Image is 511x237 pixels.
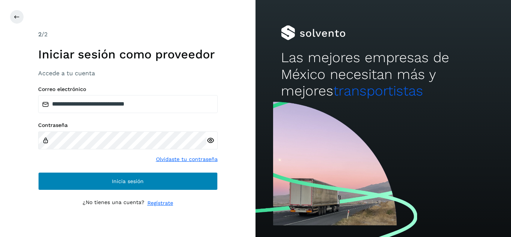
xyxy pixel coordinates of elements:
span: Inicia sesión [112,179,144,184]
a: Olvidaste tu contraseña [156,155,218,163]
span: 2 [38,31,42,38]
h3: Accede a tu cuenta [38,70,218,77]
label: Contraseña [38,122,218,128]
label: Correo electrónico [38,86,218,92]
p: ¿No tienes una cuenta? [83,199,144,207]
button: Inicia sesión [38,172,218,190]
h2: Las mejores empresas de México necesitan más y mejores [281,49,485,99]
a: Regístrate [147,199,173,207]
h1: Iniciar sesión como proveedor [38,47,218,61]
span: transportistas [333,83,423,99]
div: /2 [38,30,218,39]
